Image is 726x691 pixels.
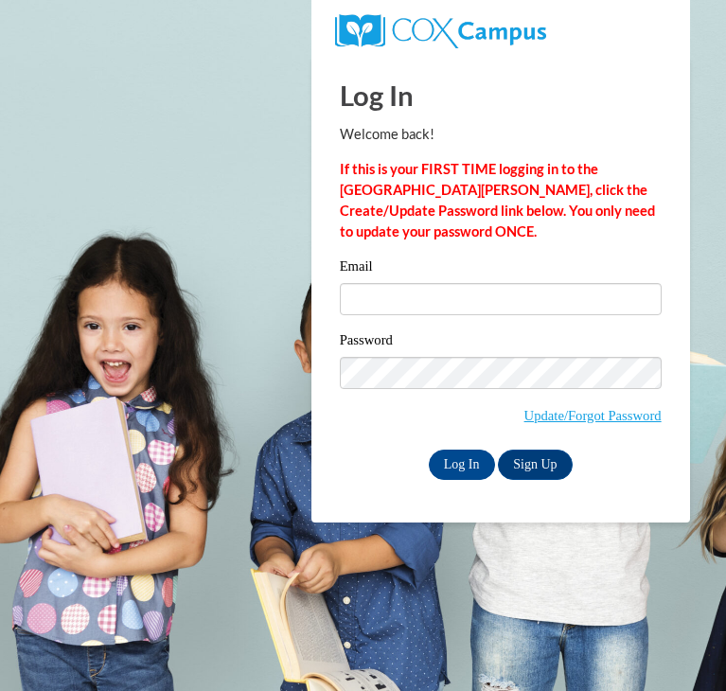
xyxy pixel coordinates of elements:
label: Email [340,259,662,278]
a: COX Campus [335,22,546,38]
img: COX Campus [335,14,546,48]
h1: Log In [340,76,662,115]
strong: If this is your FIRST TIME logging in to the [GEOGRAPHIC_DATA][PERSON_NAME], click the Create/Upd... [340,161,655,239]
label: Password [340,333,662,352]
a: Update/Forgot Password [524,408,662,423]
input: Log In [429,450,495,480]
p: Welcome back! [340,124,662,145]
a: Sign Up [498,450,572,480]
